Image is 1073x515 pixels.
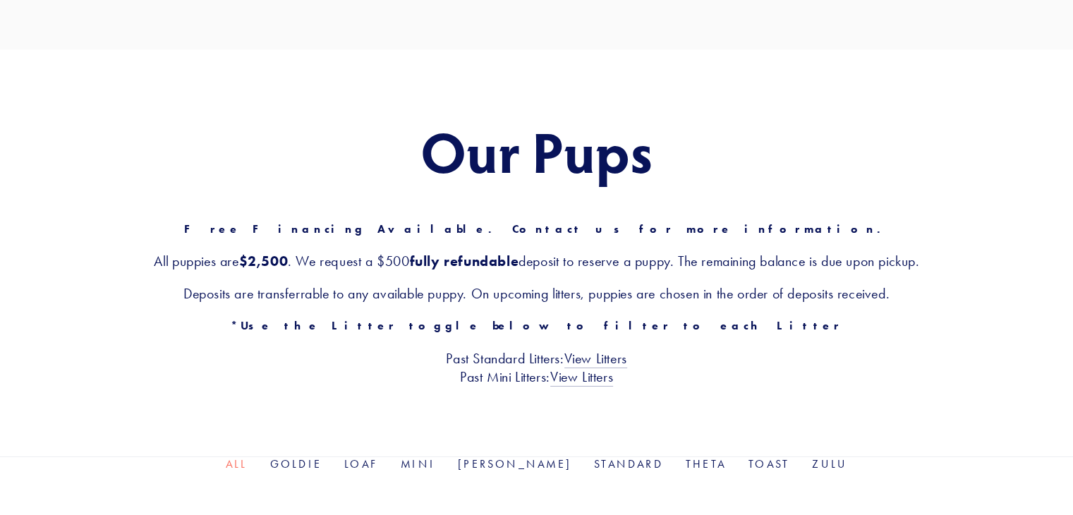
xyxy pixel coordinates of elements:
a: Mini [401,457,435,471]
a: Zulu [812,457,847,471]
a: Loaf [344,457,378,471]
a: [PERSON_NAME] [458,457,571,471]
a: View Litters [564,350,627,368]
strong: fully refundable [410,253,519,269]
h3: Past Standard Litters: Past Mini Litters: [71,349,1002,386]
h3: All puppies are . We request a $500 deposit to reserve a puppy. The remaining balance is due upon... [71,252,1002,270]
strong: $2,500 [238,253,288,269]
a: All [226,457,248,471]
a: Standard [594,457,663,471]
a: Goldie [270,457,322,471]
a: View Litters [550,368,613,387]
h1: Our Pups [71,120,1002,182]
strong: *Use the Litter toggle below to filter to each Litter [231,319,842,332]
strong: Free Financing Available. Contact us for more information. [184,222,889,236]
h3: Deposits are transferrable to any available puppy. On upcoming litters, puppies are chosen in the... [71,284,1002,303]
a: Toast [748,457,789,471]
a: Theta [686,457,726,471]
